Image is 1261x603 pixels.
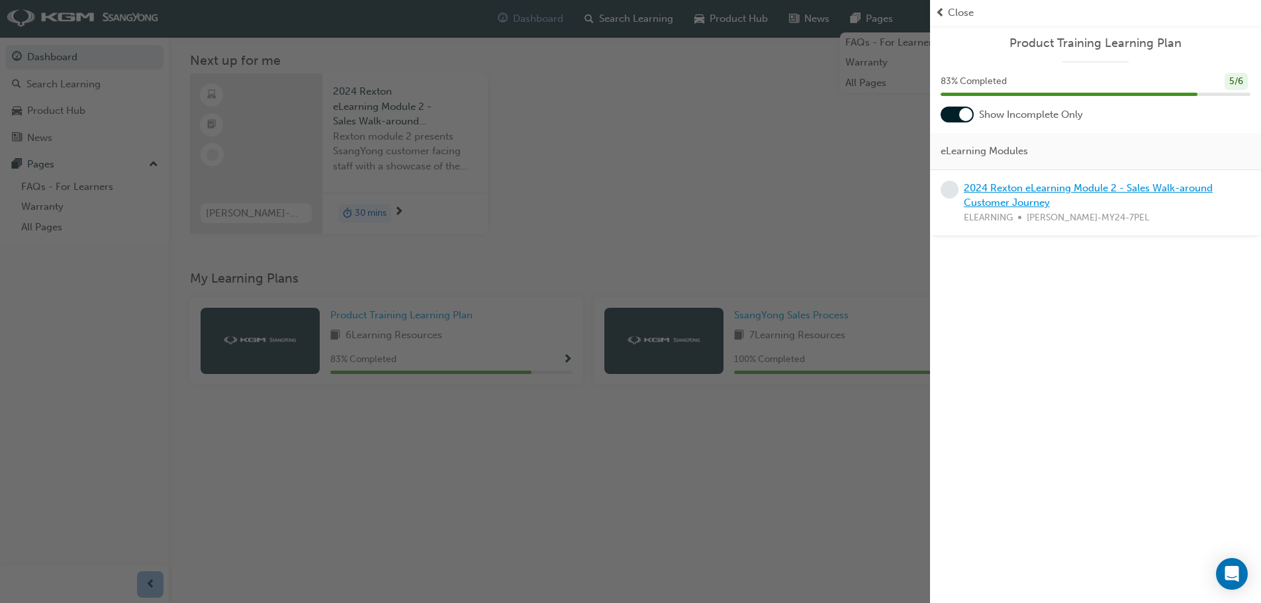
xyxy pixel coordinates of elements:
div: Open Intercom Messenger [1216,558,1248,590]
a: 2024 Rexton eLearning Module 2 - Sales Walk-around Customer Journey [964,182,1213,209]
a: Product Training Learning Plan [941,36,1250,51]
span: 83 % Completed [941,74,1007,89]
span: learningRecordVerb_NONE-icon [941,181,958,199]
button: prev-iconClose [935,5,1256,21]
span: Show Incomplete Only [979,107,1083,122]
span: prev-icon [935,5,945,21]
span: [PERSON_NAME]-MY24-7PEL [1027,210,1149,226]
div: 5 / 6 [1225,73,1248,91]
span: ELEARNING [964,210,1013,226]
span: Close [948,5,974,21]
span: eLearning Modules [941,144,1028,159]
